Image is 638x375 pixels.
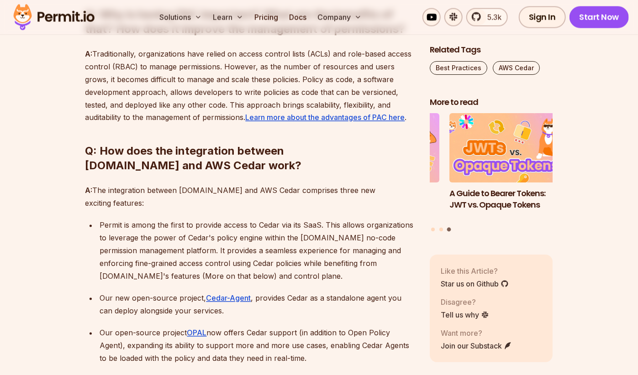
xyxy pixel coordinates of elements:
div: Posts [430,113,553,233]
strong: A: [85,186,93,195]
a: 5.3k [466,8,508,26]
strong: Q: How does the integration between [DOMAIN_NAME] and AWS Cedar work? [85,145,302,172]
h2: More to read [430,96,553,108]
button: Learn [209,8,247,26]
img: A Guide to Bearer Tokens: JWT vs. Opaque Tokens [449,113,573,182]
li: 2 of 3 [316,113,440,222]
h3: A Guide to Bearer Tokens: JWT vs. Opaque Tokens [449,187,573,210]
a: Best Practices [430,61,487,74]
strong: A: [85,49,93,58]
a: Sign In [519,6,566,28]
p: Disagree? [441,296,489,307]
p: Want more? [441,327,512,338]
a: Learn more about the advantages of PAC here [246,113,405,122]
button: Go to slide 1 [431,227,435,231]
a: Tell us why [441,309,489,320]
a: Start Now [569,6,629,28]
button: Solutions [156,8,206,26]
h2: Related Tags [430,44,553,55]
strong: Q: Why is having PAC important? What are the benefits of that? How does it improve the management... [85,8,406,36]
button: Go to slide 2 [439,227,443,231]
p: Our open-source project now offers Cedar support (in addition to Open Policy Agent), expanding it... [100,327,415,365]
p: Permit is among the first to provide access to Cedar via its SaaS. This allows organizations to l... [100,219,415,283]
button: Company [314,8,365,26]
a: OPAL [187,328,207,338]
span: 5.3k [482,12,501,23]
a: Star us on Github [441,278,509,289]
button: Go to slide 3 [447,227,451,231]
a: A Guide to Bearer Tokens: JWT vs. Opaque TokensA Guide to Bearer Tokens: JWT vs. Opaque Tokens [449,113,573,222]
a: Join our Substack [441,340,512,351]
a: Docs [285,8,310,26]
h3: Policy-Based Access Control (PBAC) Isn’t as Great as You Think [316,187,440,221]
p: Our new open-source project, , provides Cedar as a standalone agent you can deploy alongside your... [100,292,415,318]
p: Like this Article? [441,265,509,276]
a: Pricing [251,8,282,26]
p: The integration between [DOMAIN_NAME] and AWS Cedar comprises three new exciting features: [85,184,415,210]
a: AWS Cedar [493,61,540,74]
li: 3 of 3 [449,113,573,222]
a: Cedar-Agent [206,294,251,303]
p: Traditionally, organizations have relied on access control lists (ACLs) and role-based access con... [85,47,415,124]
img: Policy-Based Access Control (PBAC) Isn’t as Great as You Think [316,113,440,182]
img: Permit logo [9,2,99,33]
